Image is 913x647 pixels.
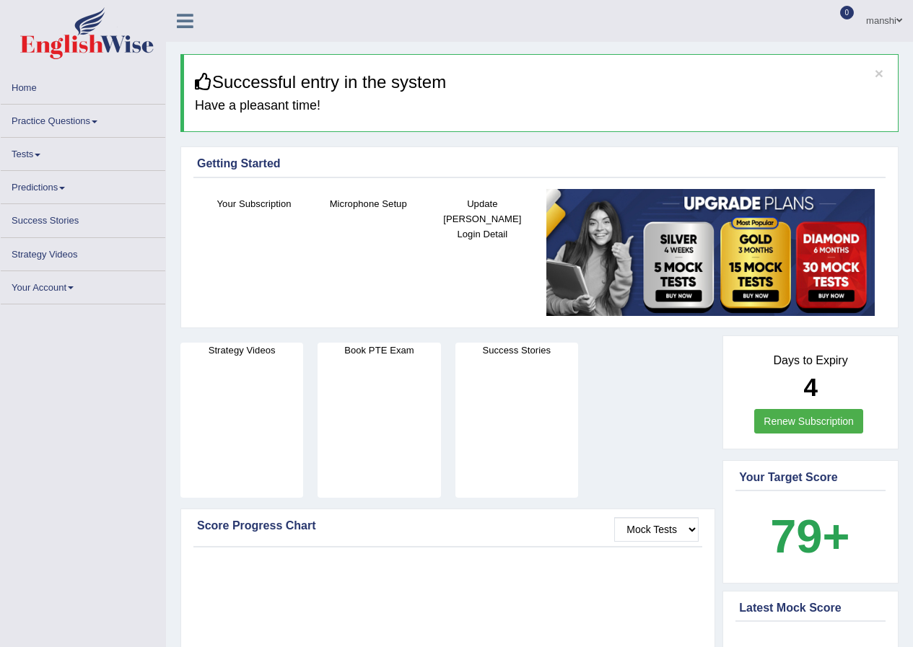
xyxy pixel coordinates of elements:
a: Success Stories [1,204,165,232]
a: Strategy Videos [1,238,165,266]
div: Your Target Score [739,469,882,486]
h4: Success Stories [455,343,578,358]
a: Your Account [1,271,165,299]
a: Practice Questions [1,105,165,133]
h4: Update [PERSON_NAME] Login Detail [432,196,532,242]
button: × [875,66,883,81]
h4: Have a pleasant time! [195,99,887,113]
h3: Successful entry in the system [195,73,887,92]
div: Score Progress Chart [197,517,699,534]
a: Home [1,71,165,100]
h4: Microphone Setup [318,196,418,211]
h4: Strategy Videos [180,343,303,358]
h4: Days to Expiry [739,354,882,367]
div: Latest Mock Score [739,599,882,617]
span: 0 [840,6,855,19]
h4: Book PTE Exam [318,343,440,358]
h4: Your Subscription [204,196,304,211]
a: Tests [1,138,165,166]
b: 79+ [770,510,849,563]
b: 4 [803,373,817,401]
img: small5.jpg [546,189,875,316]
div: Getting Started [197,155,882,172]
a: Predictions [1,171,165,199]
a: Renew Subscription [754,409,863,433]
